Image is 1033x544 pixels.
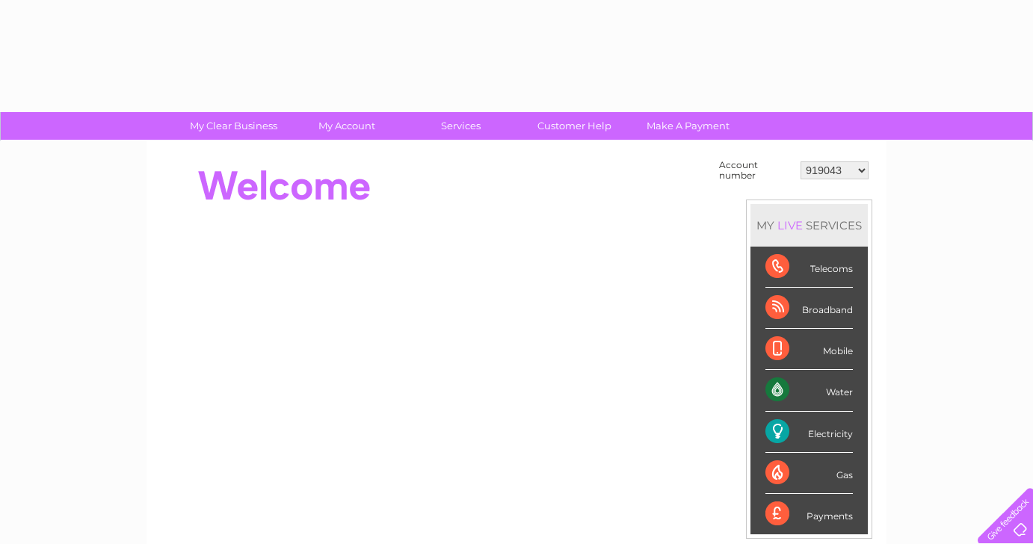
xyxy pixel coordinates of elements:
div: Water [765,370,853,411]
a: My Clear Business [172,112,295,140]
a: Make A Payment [626,112,750,140]
a: Customer Help [513,112,636,140]
div: LIVE [774,218,806,232]
div: Broadband [765,288,853,329]
a: My Account [286,112,409,140]
div: Telecoms [765,247,853,288]
div: Payments [765,494,853,534]
div: Gas [765,453,853,494]
a: Services [399,112,522,140]
div: Electricity [765,412,853,453]
div: MY SERVICES [750,204,868,247]
div: Mobile [765,329,853,370]
td: Account number [715,156,797,185]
